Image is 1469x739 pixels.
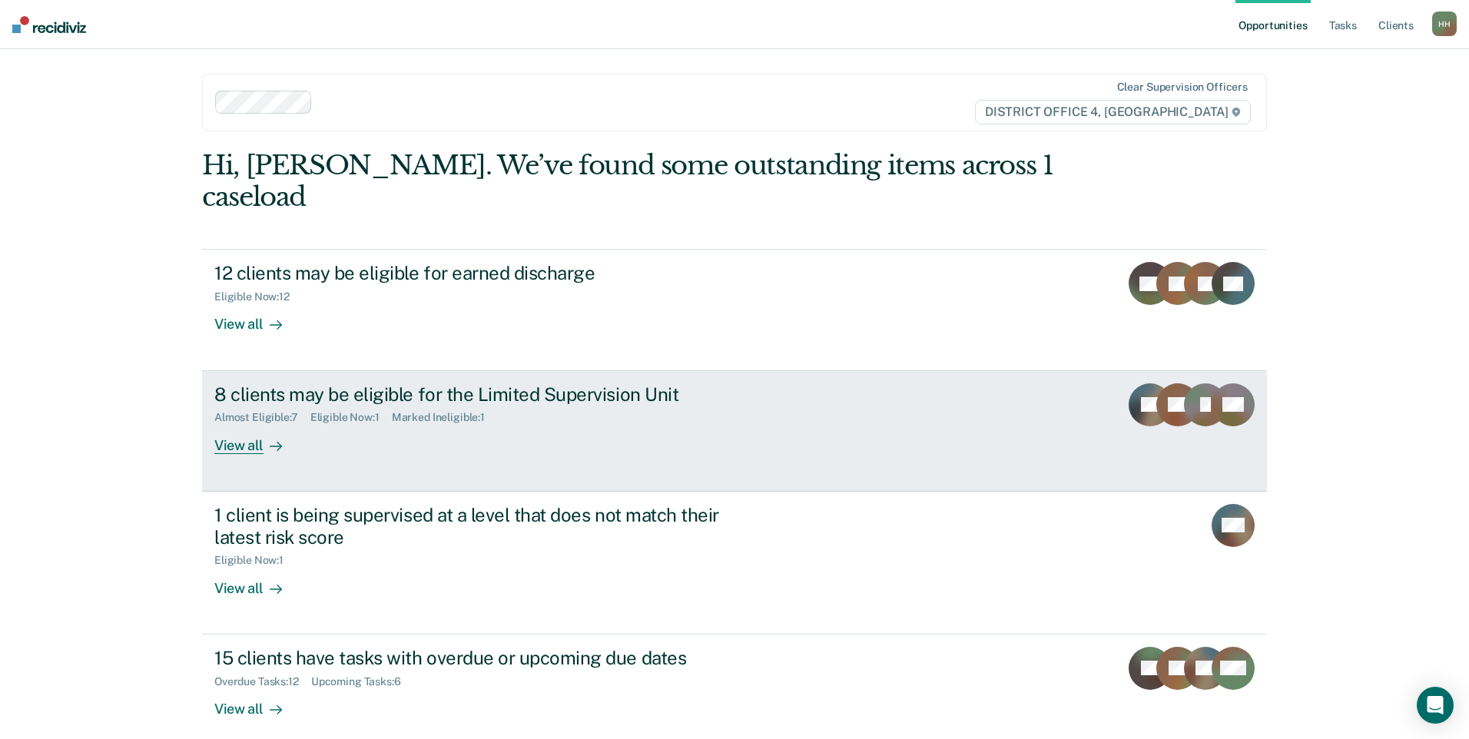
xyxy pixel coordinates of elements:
[311,675,413,688] div: Upcoming Tasks : 6
[202,249,1267,370] a: 12 clients may be eligible for earned dischargeEligible Now:12View all
[214,688,300,717] div: View all
[214,290,302,303] div: Eligible Now : 12
[202,492,1267,635] a: 1 client is being supervised at a level that does not match their latest risk scoreEligible Now:1...
[214,567,300,597] div: View all
[392,411,497,424] div: Marked Ineligible : 1
[214,504,754,548] div: 1 client is being supervised at a level that does not match their latest risk score
[214,424,300,454] div: View all
[214,647,754,669] div: 15 clients have tasks with overdue or upcoming due dates
[202,150,1054,213] div: Hi, [PERSON_NAME]. We’ve found some outstanding items across 1 caseload
[214,675,311,688] div: Overdue Tasks : 12
[214,554,296,567] div: Eligible Now : 1
[1432,12,1457,36] div: H H
[214,303,300,333] div: View all
[202,371,1267,492] a: 8 clients may be eligible for the Limited Supervision UnitAlmost Eligible:7Eligible Now:1Marked I...
[214,383,754,406] div: 8 clients may be eligible for the Limited Supervision Unit
[12,16,86,33] img: Recidiviz
[975,100,1251,124] span: DISTRICT OFFICE 4, [GEOGRAPHIC_DATA]
[214,262,754,284] div: 12 clients may be eligible for earned discharge
[1432,12,1457,36] button: HH
[1417,687,1454,724] div: Open Intercom Messenger
[310,411,392,424] div: Eligible Now : 1
[214,411,310,424] div: Almost Eligible : 7
[1117,81,1248,94] div: Clear supervision officers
